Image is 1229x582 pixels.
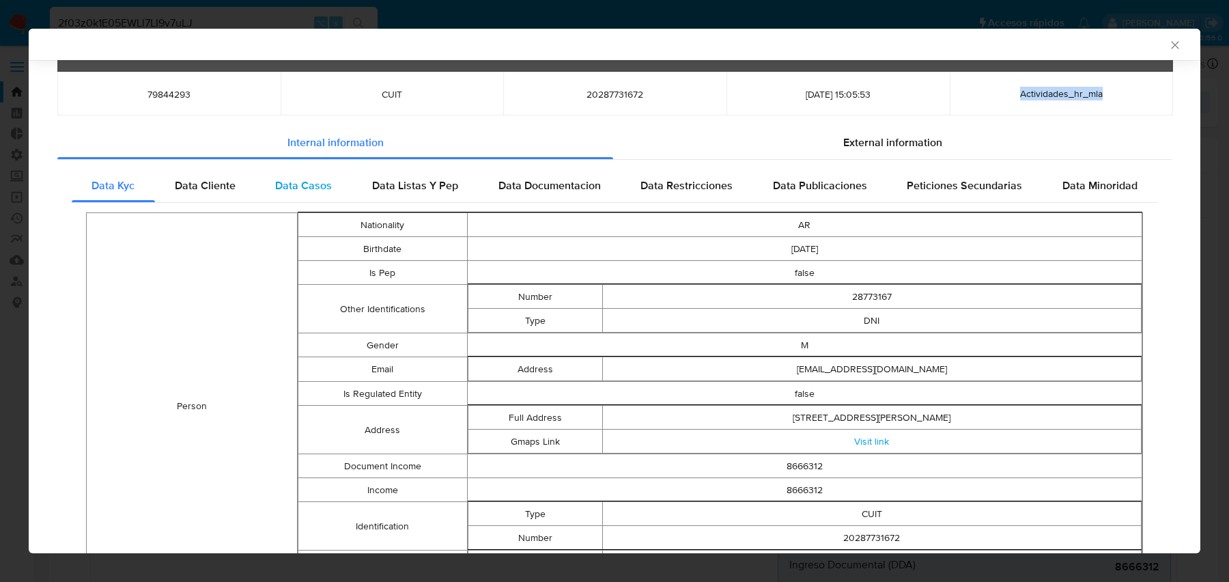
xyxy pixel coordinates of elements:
[520,88,710,100] span: 20287731672
[298,454,467,478] td: Document Income
[602,309,1141,333] td: DNI
[468,551,602,574] td: Number
[468,502,602,526] td: Type
[467,237,1142,261] td: [DATE]
[467,478,1142,502] td: 8666312
[854,434,889,448] a: Visit link
[298,333,467,357] td: Gender
[298,406,467,454] td: Address
[91,178,135,193] span: Data Kyc
[468,406,602,430] td: Full Address
[467,333,1142,357] td: M
[275,178,332,193] span: Data Casos
[298,357,467,382] td: Email
[298,213,467,237] td: Nationality
[468,285,602,309] td: Number
[640,178,733,193] span: Data Restricciones
[298,261,467,285] td: Is Pep
[72,169,1157,202] div: Detailed internal info
[843,135,942,150] span: External information
[298,237,467,261] td: Birthdate
[298,478,467,502] td: Income
[602,551,1141,574] td: 55890023
[602,502,1141,526] td: CUIT
[602,406,1141,430] td: [STREET_ADDRESS][PERSON_NAME]
[298,382,467,406] td: Is Regulated Entity
[468,526,602,550] td: Number
[1020,87,1103,100] span: Actividades_hr_mla
[298,285,467,333] td: Other Identifications
[468,430,602,454] td: Gmaps Link
[1062,178,1138,193] span: Data Minoridad
[602,285,1141,309] td: 28773167
[467,213,1142,237] td: AR
[287,135,384,150] span: Internal information
[468,357,602,381] td: Address
[297,88,488,100] span: CUIT
[1168,38,1181,51] button: Cerrar ventana
[467,454,1142,478] td: 8666312
[467,382,1142,406] td: false
[468,309,602,333] td: Type
[743,88,933,100] span: [DATE] 15:05:53
[175,178,236,193] span: Data Cliente
[602,357,1141,381] td: [EMAIL_ADDRESS][DOMAIN_NAME]
[29,29,1200,553] div: closure-recommendation-modal
[602,526,1141,550] td: 20287731672
[773,178,867,193] span: Data Publicaciones
[372,178,458,193] span: Data Listas Y Pep
[298,502,467,551] td: Identification
[74,88,264,100] span: 79844293
[907,178,1022,193] span: Peticiones Secundarias
[467,261,1142,285] td: false
[498,178,601,193] span: Data Documentacion
[57,126,1172,159] div: Detailed info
